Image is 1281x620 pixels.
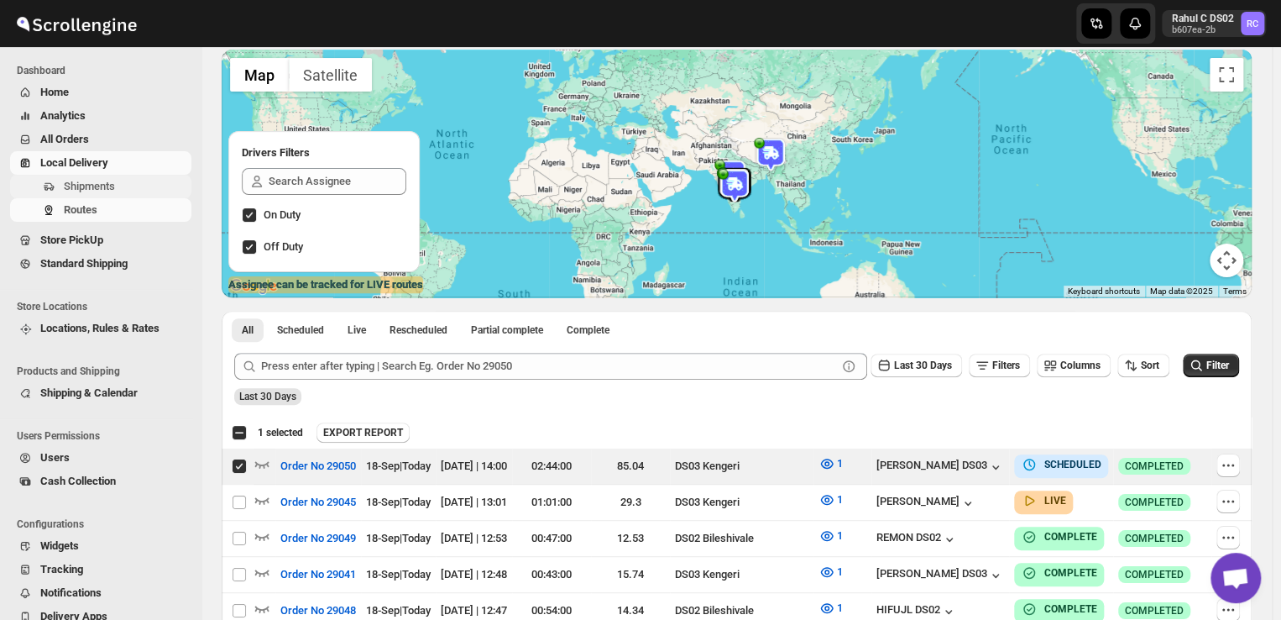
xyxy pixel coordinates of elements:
span: 18-Sep | Today [366,460,431,472]
div: [PERSON_NAME] DS03 [876,459,1004,476]
button: Locations, Rules & Rates [10,317,191,340]
span: Cash Collection [40,475,116,487]
div: 00:43:00 [517,566,586,583]
span: Partial complete [471,323,543,337]
button: 1 [808,523,853,549]
span: Users [40,451,70,464]
span: COMPLETED [1125,568,1184,581]
p: Rahul C DS02 [1172,12,1234,25]
span: 1 [837,457,843,470]
img: Google [226,276,281,297]
button: Widgets [10,534,191,558]
div: DS03 Kengeri [675,458,808,475]
span: COMPLETED [1125,460,1184,473]
span: Columns [1060,360,1101,371]
text: RC [1247,18,1258,29]
div: [DATE] | 12:48 [441,566,507,583]
div: [PERSON_NAME] DS03 [876,567,1004,584]
div: REMON DS02 [876,531,958,548]
span: Live [348,323,366,337]
b: COMPLETE [1044,603,1097,615]
div: [PERSON_NAME] [876,495,976,512]
span: Order No 29049 [280,530,356,547]
span: 18-Sep | Today [366,532,431,544]
div: DS03 Kengeri [675,494,808,511]
button: Keyboard shortcuts [1068,286,1140,297]
button: Order No 29049 [270,525,366,552]
button: Last 30 Days [871,354,962,377]
a: Open this area in Google Maps (opens a new window) [226,276,281,297]
div: Open chat [1210,553,1261,603]
span: Widgets [40,539,79,552]
button: EXPORT REPORT [316,423,410,443]
div: 02:44:00 [517,458,586,475]
button: All Orders [10,128,191,151]
div: [DATE] | 14:00 [441,458,507,475]
span: 18-Sep | Today [366,604,431,617]
span: Filters [992,360,1020,371]
span: Order No 29050 [280,458,356,475]
span: COMPLETED [1125,532,1184,545]
span: Products and Shipping [17,365,193,378]
span: 1 [837,602,843,614]
span: COMPLETED [1125,604,1184,617]
button: Show satellite imagery [289,58,372,92]
button: Filters [969,354,1030,377]
button: Sort [1117,354,1169,377]
span: Sort [1141,360,1159,371]
div: 12.53 [596,530,665,547]
img: ScrollEngine [13,3,139,45]
button: Order No 29050 [270,453,366,480]
span: All [242,323,254,337]
button: 1 [808,450,853,477]
span: Routes [64,203,97,216]
span: 18-Sep | Today [366,496,431,508]
button: Analytics [10,104,191,128]
button: User menu [1162,10,1266,37]
span: Rescheduled [390,323,447,337]
button: All routes [232,318,264,342]
div: [DATE] | 12:47 [441,602,507,619]
button: Tracking [10,558,191,581]
span: Standard Shipping [40,257,128,270]
span: Map data ©2025 [1150,286,1213,296]
input: Search Assignee [269,168,406,195]
span: Order No 29045 [280,494,356,511]
div: [DATE] | 12:53 [441,530,507,547]
span: Home [40,86,69,98]
span: Notifications [40,586,102,599]
span: Rahul C DS02 [1241,12,1264,35]
button: Cash Collection [10,470,191,493]
span: Filter [1206,360,1229,371]
button: 1 [808,486,853,513]
span: Store Locations [17,300,193,313]
span: Tracking [40,563,83,575]
button: Routes [10,198,191,222]
span: Dashboard [17,64,193,77]
div: 29.3 [596,494,665,511]
div: HIFUJL DS02 [876,603,957,620]
button: Map camera controls [1210,244,1243,277]
div: 15.74 [596,566,665,583]
span: Off Duty [264,240,303,253]
span: Last 30 Days [239,391,296,402]
button: Columns [1037,354,1111,377]
button: SCHEDULED [1021,456,1101,473]
button: Shipments [10,175,191,198]
span: 1 selected [258,426,303,439]
div: DS02 Bileshivale [675,530,808,547]
span: Store PickUp [40,234,103,246]
span: Scheduled [277,323,324,337]
div: 01:01:00 [517,494,586,511]
span: Last 30 Days [894,360,952,371]
span: 1 [837,529,843,542]
button: Toggle fullscreen view [1210,58,1243,92]
button: Order No 29041 [270,561,366,588]
span: All Orders [40,133,89,145]
div: DS03 Kengeri [675,566,808,583]
h2: Drivers Filters [242,144,406,161]
b: LIVE [1044,495,1066,507]
span: EXPORT REPORT [323,426,403,439]
button: COMPLETE [1021,528,1097,545]
div: 00:54:00 [517,602,586,619]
